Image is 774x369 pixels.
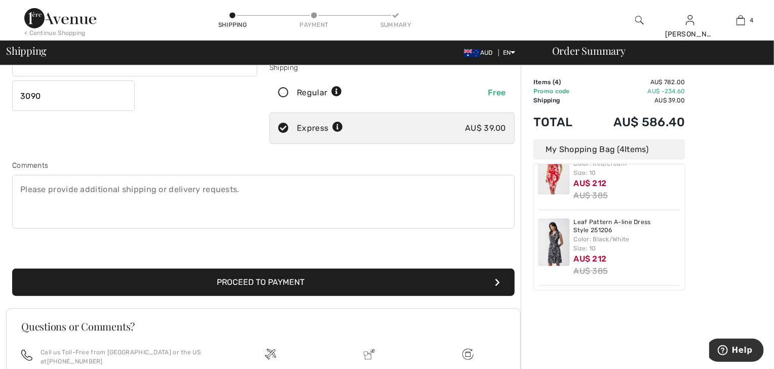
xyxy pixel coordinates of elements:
span: 4 [620,144,625,154]
div: Color: Red/cream Size: 10 [574,159,681,177]
input: Zip/Postal Code [12,81,135,111]
span: AU$ 212 [574,178,607,188]
td: Total [533,105,587,139]
div: My Shopping Bag ( Items) [533,139,685,160]
s: AU$ 385 [574,266,608,276]
div: Summary [380,20,411,29]
div: [PERSON_NAME] [665,29,715,40]
td: AU$ 586.40 [587,105,685,139]
span: AU$ 212 [574,254,607,264]
s: AU$ 385 [574,191,608,200]
div: AU$ 39.00 [465,122,506,134]
img: search the website [635,14,644,26]
img: Floral Bodycon Dress Style 252181 [538,147,570,195]
td: Shipping [533,96,587,105]
div: Express [297,122,343,134]
div: Comments [12,160,515,171]
td: Promo code [533,87,587,96]
div: Shipping [217,20,248,29]
img: Delivery is a breeze since we pay the duties! [364,349,375,360]
div: Shipping [269,62,515,73]
div: Color: Black/White Size: 10 [574,235,681,253]
span: 4 [555,79,559,86]
span: Shipping [6,46,47,56]
img: call [21,350,32,361]
img: Free shipping on orders over $180 [265,349,276,360]
td: AU$ 782.00 [587,78,685,87]
a: Leaf Pattern A-line Dress Style 251206 [574,218,681,234]
td: Items ( ) [533,78,587,87]
span: AUD [464,49,497,56]
span: EN [503,49,516,56]
img: Australian Dollar [464,49,480,57]
td: AU$ -234.60 [587,87,685,96]
div: Order Summary [540,46,768,56]
span: Free [488,88,506,97]
img: Free shipping on orders over $180 [462,349,474,360]
a: [PHONE_NUMBER] [47,358,103,365]
td: AU$ 39.00 [587,96,685,105]
img: My Bag [737,14,745,26]
iframe: Opens a widget where you can find more information [709,339,764,364]
div: < Continue Shopping [24,28,86,38]
img: 1ère Avenue [24,8,96,28]
button: Proceed to Payment [12,269,515,296]
h3: Questions or Comments? [21,321,506,331]
p: Call us Toll-Free from [GEOGRAPHIC_DATA] or the US at [41,348,209,366]
span: 4 [750,16,754,25]
a: Sign In [686,15,694,25]
a: 4 [716,14,765,26]
div: Payment [299,20,329,29]
div: Regular [297,87,342,99]
img: My Info [686,14,694,26]
img: Leaf Pattern A-line Dress Style 251206 [538,218,570,266]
